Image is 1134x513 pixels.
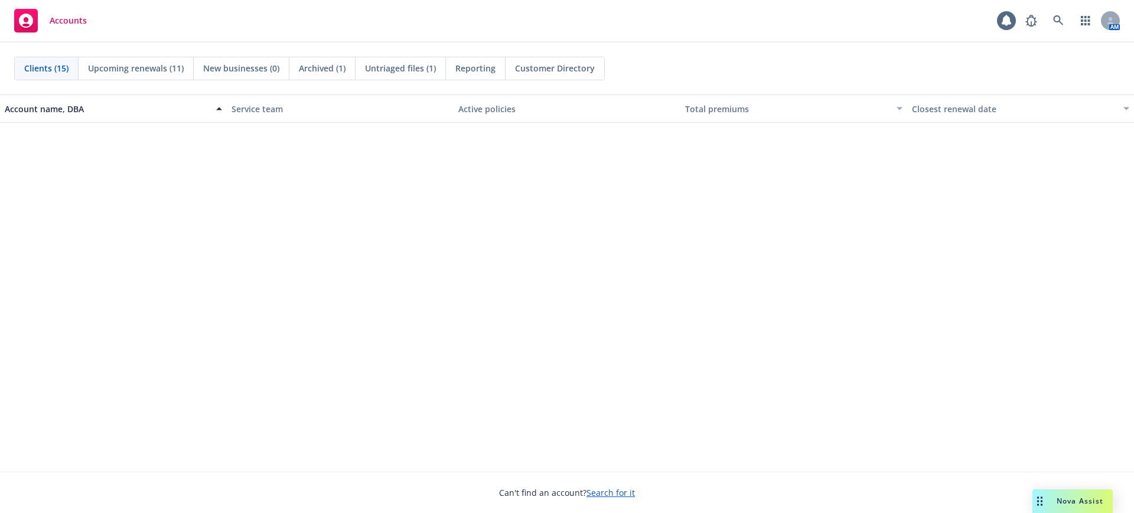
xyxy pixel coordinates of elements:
span: Accounts [50,16,87,25]
a: Report a Bug [1019,9,1043,32]
div: Total premiums [685,103,889,115]
div: Drag to move [1032,489,1047,513]
a: Search for it [586,487,635,498]
button: Nova Assist [1032,489,1113,513]
a: Switch app [1074,9,1097,32]
button: Service team [227,94,454,123]
div: Active policies [458,103,676,115]
span: Clients (15) [24,62,69,74]
button: Closest renewal date [907,94,1134,123]
a: Search [1047,9,1070,32]
span: Archived (1) [299,62,346,74]
button: Active policies [454,94,680,123]
span: Can't find an account? [499,486,635,499]
div: Closest renewal date [912,103,1116,115]
div: Service team [232,103,449,115]
span: Customer Directory [515,62,595,74]
span: Nova Assist [1057,496,1103,506]
span: Untriaged files (1) [365,62,436,74]
span: Upcoming renewals (11) [88,62,184,74]
a: Accounts [9,4,92,37]
div: Account name, DBA [5,103,209,115]
span: New businesses (0) [203,62,279,74]
span: Reporting [455,62,496,74]
button: Total premiums [680,94,907,123]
